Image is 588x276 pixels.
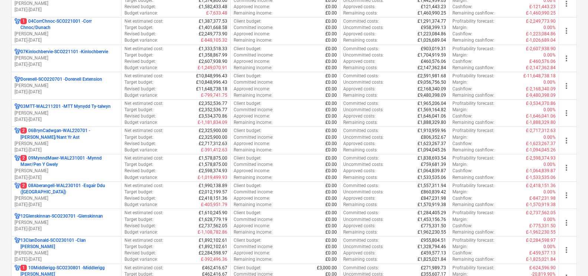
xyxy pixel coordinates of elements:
p: £-1,026,689.04 [526,37,556,44]
p: [DATE] - [DATE] [14,174,118,181]
p: Approved costs : [343,168,376,174]
p: Committed income : [234,134,273,141]
p: £-1,533,535.06 [526,174,556,181]
p: Approved income : [234,31,270,37]
p: £2,352,536.77 [199,107,227,113]
p: £1,333,518.33 [199,46,227,52]
p: [PERSON_NAME] [14,31,118,37]
div: Project has multi currencies enabled [14,76,20,83]
p: £-848,105.32 [201,37,227,44]
p: [PERSON_NAME] [14,168,118,174]
p: Budget variance : [124,119,158,126]
p: £0.00 [325,174,337,181]
span: more_vert [562,26,571,35]
span: more_vert [562,136,571,145]
span: more_vert [562,218,571,227]
p: £0.00 [325,18,337,25]
p: Uncommitted costs : [343,52,384,58]
p: £0.00 [325,92,337,99]
p: Approved income : [234,113,270,119]
p: Remaining income : [234,10,272,16]
p: 13ClanDonald-SCO230101 - Clan [PERSON_NAME] [20,237,118,250]
div: Dorenell-SCO220701 -Dorenell Extension[PERSON_NAME][DATE]-[DATE] [14,76,118,95]
p: Revised budget : [124,86,156,92]
p: £1,401,668.58 [199,25,227,31]
p: Committed income : [234,79,273,86]
p: £2,012,199.57 [199,189,227,195]
p: £-2,147,362.84 [526,65,556,71]
p: Dorenell-SCO220701 - Dorenell Extension [20,76,102,83]
p: Uncommitted costs : [343,134,384,141]
p: 0.00% [543,79,556,86]
p: £3,534,370.86 [199,113,227,119]
p: Approved income : [234,4,270,10]
p: Margin : [452,52,468,58]
p: Revised budget : [124,141,156,147]
p: Target budget : [124,79,153,86]
p: £806,352.67 [421,134,446,141]
p: £2,147,362.84 [418,65,446,71]
p: Approved income : [234,58,270,65]
p: £1,888,329.80 [418,119,446,126]
span: 2 [20,183,27,189]
p: [PERSON_NAME] [14,0,118,7]
p: Remaining income : [234,174,272,181]
p: £1,533,535.06 [418,174,446,181]
p: Client budget : [234,46,261,52]
p: £958,399.13 [421,25,446,31]
p: Remaining cashflow : [452,119,494,126]
div: 104CorrChnoc-SCO221001 -Corr Chnoc/Dunach[PERSON_NAME][DATE]-[DATE] [14,18,118,44]
p: £1,291,374.77 [418,18,446,25]
p: Target budget : [124,25,153,31]
p: [DATE] - [DATE] [14,116,118,123]
p: £-1,460,990.25 [526,10,556,16]
p: [DATE] - [DATE] [14,89,118,95]
p: [PERSON_NAME] [14,195,118,202]
p: Net estimated cost : [124,128,163,134]
p: £-9,480,398.09 [526,92,556,99]
p: Margin : [452,25,468,31]
p: Net estimated cost : [124,73,163,79]
p: Uncommitted costs : [343,25,384,31]
p: £9,056,756.50 [418,79,446,86]
p: Remaining costs : [343,37,378,44]
p: £0.00 [325,161,337,168]
p: £0.00 [325,119,337,126]
p: £1,646,041.06 [418,113,446,119]
p: 08Aberangell-WAL230101 - Esgair Ddu ([GEOGRAPHIC_DATA]) [20,183,118,195]
p: Committed income : [234,189,273,195]
p: Remaining cashflow : [452,174,494,181]
p: £-1,181,834.09 [198,119,227,126]
p: Uncommitted costs : [343,107,384,113]
p: £0.00 [325,141,337,147]
p: £2,168,340.09 [418,86,446,92]
p: £0.00 [325,100,337,107]
p: Remaining income : [234,65,272,71]
p: £-1,623,267.37 [526,141,556,147]
p: £-2,598,374.93 [526,155,556,161]
p: £-1,223,084.86 [526,31,556,37]
p: Revised budget : [124,168,156,174]
p: £1,990,138.89 [199,183,227,189]
p: £-3,534,370.86 [526,100,556,107]
p: Budget variance : [124,92,158,99]
p: Margin : [452,161,468,168]
p: 07Kinlochbervie-SCO221101 - Kinlochbervie [20,49,108,55]
p: £0.00 [325,52,337,58]
p: Committed costs : [343,183,379,189]
p: Profitability forecast : [452,183,494,189]
p: Remaining costs : [343,10,378,16]
p: Committed costs : [343,128,379,134]
p: £2,325,900.00 [199,134,227,141]
p: £-1,646,041.06 [526,113,556,119]
div: Project has multi currencies enabled [14,237,20,250]
p: Committed costs : [343,18,379,25]
p: Approved income : [234,86,270,92]
p: [PERSON_NAME] [14,141,118,147]
div: 208Aberangell-WAL230101 -Esgair Ddu ([GEOGRAPHIC_DATA])[PERSON_NAME][DATE]-[DATE] [14,183,118,208]
p: £759,681.39 [421,161,446,168]
p: £1,838,693.54 [418,155,446,161]
p: [DATE] - [DATE] [14,7,118,13]
p: 0.00% [543,161,556,168]
p: Cashflow : [452,4,472,10]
